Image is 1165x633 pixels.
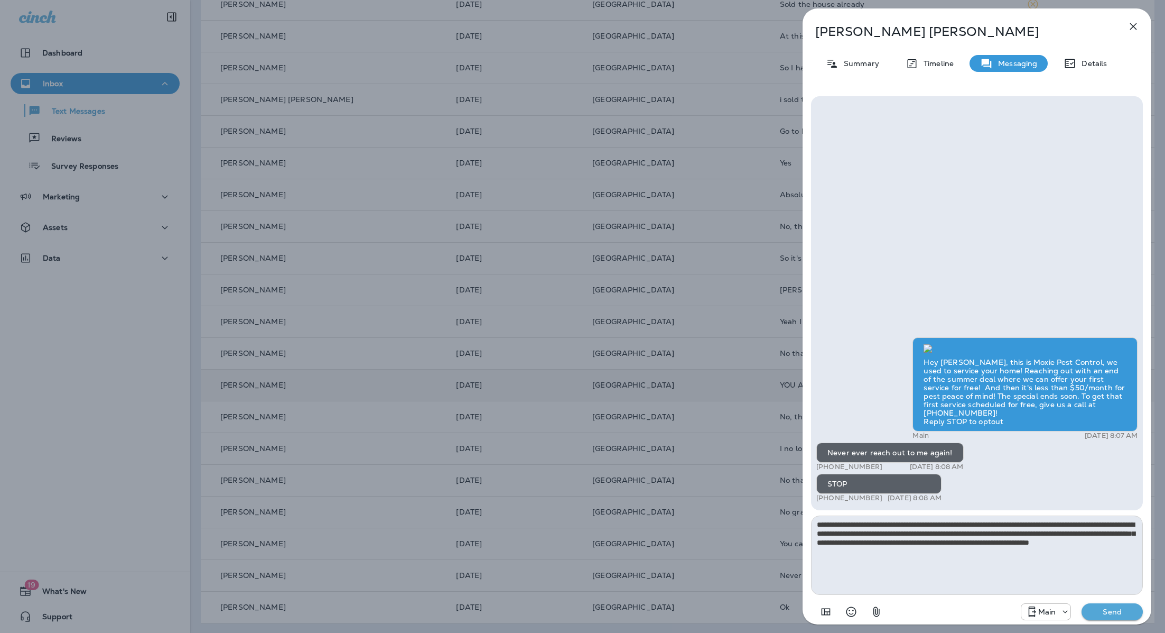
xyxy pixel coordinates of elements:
[910,463,964,471] p: [DATE] 8:08 AM
[815,24,1104,39] p: [PERSON_NAME] [PERSON_NAME]
[912,432,929,440] p: Main
[838,59,879,68] p: Summary
[815,601,836,622] button: Add in a premade template
[888,494,942,502] p: [DATE] 8:08 AM
[924,344,932,353] img: twilio-download
[1082,603,1143,620] button: Send
[1021,606,1071,618] div: +1 (817) 482-3792
[918,59,954,68] p: Timeline
[993,59,1037,68] p: Messaging
[1085,432,1138,440] p: [DATE] 8:07 AM
[816,463,882,471] p: [PHONE_NUMBER]
[1090,607,1134,617] p: Send
[841,601,862,622] button: Select an emoji
[816,443,964,463] div: Never ever reach out to me again!
[1038,608,1056,616] p: Main
[816,494,882,502] p: [PHONE_NUMBER]
[816,474,942,494] div: STOP
[1076,59,1107,68] p: Details
[912,337,1138,432] div: Hey [PERSON_NAME], this is Moxie Pest Control, we used to service your home! Reaching out with an...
